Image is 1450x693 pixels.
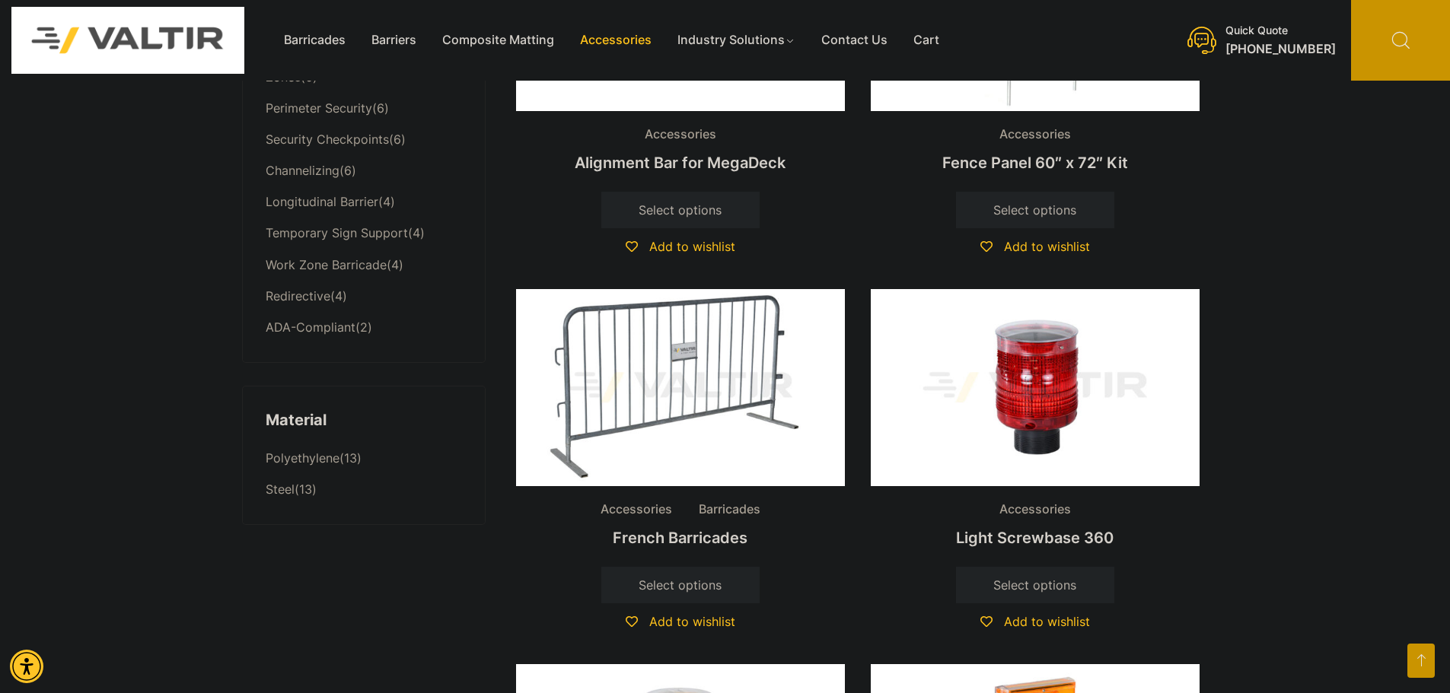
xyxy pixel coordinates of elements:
[649,614,735,629] span: Add to wishlist
[956,192,1114,228] a: Select options for “Fence Panel 60" x 72" Kit”
[266,409,462,432] h4: Material
[266,187,462,218] li: (4)
[266,132,389,147] a: Security Checkpoints
[626,614,735,629] a: Add to wishlist
[871,146,1200,180] h2: Fence Panel 60″ x 72″ Kit
[266,257,387,272] a: Work Zone Barricade
[664,29,808,52] a: Industry Solutions
[266,125,462,156] li: (6)
[516,289,845,555] a: Accessories BarricadesFrench Barricades
[266,100,372,116] a: Perimeter Security
[567,29,664,52] a: Accessories
[266,46,435,84] a: [DEMOGRAPHIC_DATA] Work Zones
[601,567,760,603] a: Select options for “French Barricades”
[1225,24,1336,37] div: Quick Quote
[687,498,772,521] span: Barricades
[633,123,728,146] span: Accessories
[980,614,1090,629] a: Add to wishlist
[871,289,1200,486] img: Accessories
[626,239,735,254] a: Add to wishlist
[11,7,244,73] img: Valtir Rentals
[266,218,462,250] li: (4)
[266,156,462,187] li: (6)
[266,482,295,497] a: Steel
[871,289,1200,555] a: AccessoriesLight Screwbase 360
[516,289,845,486] img: Accessories
[1225,41,1336,56] a: call (888) 496-3625
[266,281,462,312] li: (4)
[266,475,462,502] li: (13)
[871,521,1200,555] h2: Light Screwbase 360
[271,29,359,52] a: Barricades
[266,288,330,304] a: Redirective
[266,163,339,178] a: Channelizing
[429,29,567,52] a: Composite Matting
[266,443,462,475] li: (13)
[266,312,462,339] li: (2)
[266,225,408,240] a: Temporary Sign Support
[266,250,462,281] li: (4)
[900,29,952,52] a: Cart
[980,239,1090,254] a: Add to wishlist
[808,29,900,52] a: Contact Us
[1004,614,1090,629] span: Add to wishlist
[956,567,1114,603] a: Select options for “Light Screwbase 360”
[10,650,43,683] div: Accessibility Menu
[266,319,355,335] a: ADA-Compliant
[589,498,684,521] span: Accessories
[988,123,1082,146] span: Accessories
[601,192,760,228] a: Select options for “Alignment Bar for MegaDeck”
[988,498,1082,521] span: Accessories
[266,93,462,124] li: (6)
[266,450,339,466] a: Polyethylene
[649,239,735,254] span: Add to wishlist
[359,29,429,52] a: Barriers
[1004,239,1090,254] span: Add to wishlist
[1407,644,1435,678] a: Open this option
[266,194,378,209] a: Longitudinal Barrier
[516,521,845,555] h2: French Barricades
[516,146,845,180] h2: Alignment Bar for MegaDeck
